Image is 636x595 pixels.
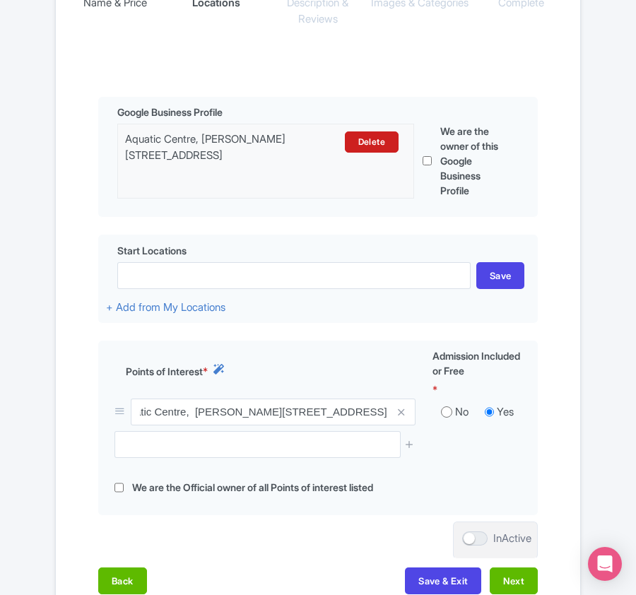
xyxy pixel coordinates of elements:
a: + Add from My Locations [106,300,225,314]
label: We are the owner of this Google Business Profile [440,124,506,198]
div: Aquatic Centre, [PERSON_NAME][STREET_ADDRESS] [125,131,336,163]
span: Google Business Profile [117,105,223,119]
button: Back [98,567,147,594]
button: Save & Exit [405,567,481,594]
a: Delete [345,131,399,153]
button: Next [490,567,538,594]
span: Start Locations [117,243,187,258]
label: Yes [497,404,514,420]
span: Points of Interest [126,364,203,379]
div: InActive [493,531,531,547]
div: Open Intercom Messenger [588,547,622,581]
span: Admission Included or Free [432,348,522,378]
label: We are the Official owner of all Points of interest listed [132,480,373,496]
div: Save [476,262,525,289]
label: No [455,404,469,420]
